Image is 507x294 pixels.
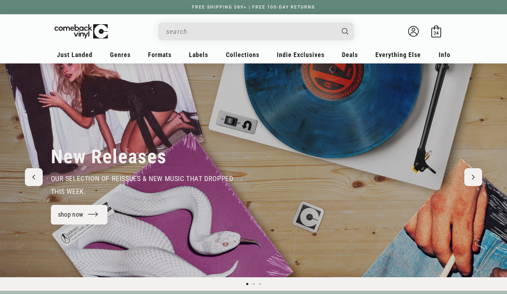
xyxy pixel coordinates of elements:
a: shop now [51,205,108,225]
span: Just Landed [57,51,93,58]
div: Search [158,22,354,40]
button: Search [336,22,355,40]
h2: New Releases [51,145,167,169]
span: Indie Exclusives [277,51,324,58]
input: search [166,24,335,39]
button: Previous slide [25,168,43,186]
span: Everything Else [375,51,421,58]
span: Info [439,51,450,58]
span: Deals [342,51,358,58]
span: our selection of reissues & new music that dropped this week. [51,174,233,196]
span: 24 [434,30,439,36]
span: Genres [110,51,131,58]
span: Formats [148,51,171,58]
span: Collections [226,51,259,58]
button: Load slide 2 of 3 [250,281,257,287]
span: Labels [189,51,208,58]
button: Load slide 3 of 3 [257,281,263,287]
a: FREE SHIPPING $89+ | FREE 100-DAY RETURNS [185,5,322,10]
button: Load slide 1 of 3 [244,281,250,287]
